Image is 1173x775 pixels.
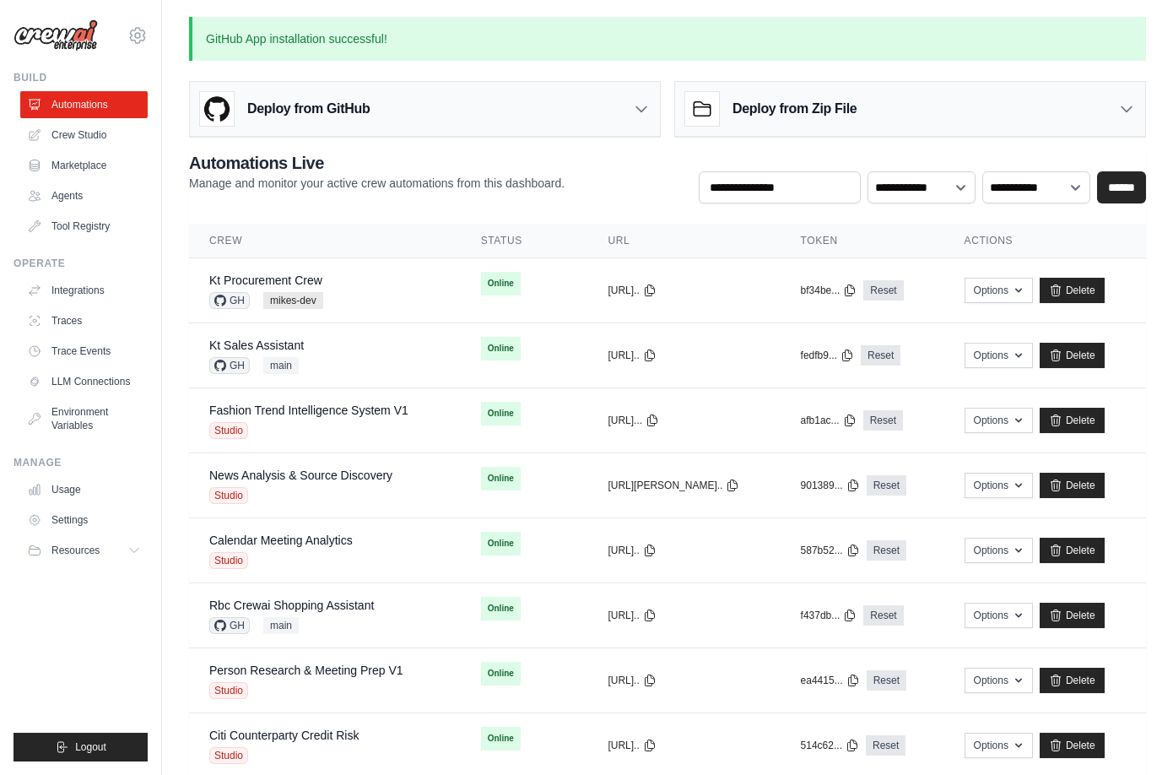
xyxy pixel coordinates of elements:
[481,337,521,360] span: Online
[861,345,900,366] a: Reset
[263,292,323,309] span: mikes-dev
[209,274,322,287] a: Kt Procurement Crew
[461,224,588,258] th: Status
[209,747,248,764] span: Studio
[965,603,1033,628] button: Options
[801,609,857,622] button: f437db...
[867,540,906,561] a: Reset
[263,617,299,634] span: main
[801,479,860,492] button: 901389...
[801,349,854,362] button: fedfb9...
[965,733,1033,758] button: Options
[20,182,148,209] a: Agents
[481,467,521,490] span: Online
[1040,733,1105,758] a: Delete
[866,735,905,756] a: Reset
[965,278,1033,303] button: Options
[801,414,857,427] button: afb1ac...
[801,284,857,297] button: bf34be...
[20,338,148,365] a: Trace Events
[867,670,906,691] a: Reset
[1040,343,1105,368] a: Delete
[209,664,403,677] a: Person Research & Meeting Prep V1
[14,456,148,469] div: Manage
[209,357,250,374] span: GH
[1040,473,1105,498] a: Delete
[20,152,148,179] a: Marketplace
[209,534,353,547] a: Calendar Meeting Analytics
[732,99,857,119] h3: Deploy from Zip File
[481,532,521,556] span: Online
[801,674,860,687] button: ea4415...
[867,475,906,496] a: Reset
[20,91,148,118] a: Automations
[189,151,565,175] h2: Automations Live
[189,17,1146,61] p: GitHub App installation successful!
[51,544,100,557] span: Resources
[481,662,521,686] span: Online
[209,729,359,742] a: Citi Counterparty Credit Risk
[863,605,903,626] a: Reset
[14,71,148,84] div: Build
[209,599,374,612] a: Rbc Crewai Shopping Assistant
[965,668,1033,693] button: Options
[20,368,148,395] a: LLM Connections
[189,224,461,258] th: Crew
[1040,538,1105,563] a: Delete
[14,19,98,51] img: Logo
[481,727,521,751] span: Online
[587,224,780,258] th: URL
[863,410,903,431] a: Reset
[209,292,250,309] span: GH
[75,740,106,754] span: Logout
[1040,603,1105,628] a: Delete
[20,213,148,240] a: Tool Registry
[209,469,392,482] a: News Analysis & Source Discovery
[481,597,521,621] span: Online
[481,402,521,425] span: Online
[189,175,565,192] p: Manage and monitor your active crew automations from this dashboard.
[801,544,860,557] button: 587b52...
[20,277,148,304] a: Integrations
[209,487,248,504] span: Studio
[20,507,148,534] a: Settings
[965,343,1033,368] button: Options
[209,552,248,569] span: Studio
[965,408,1033,433] button: Options
[200,92,234,126] img: GitHub Logo
[1040,668,1105,693] a: Delete
[965,473,1033,498] button: Options
[263,357,299,374] span: main
[20,122,148,149] a: Crew Studio
[944,224,1146,258] th: Actions
[20,307,148,334] a: Traces
[209,682,248,699] span: Studio
[14,257,148,270] div: Operate
[20,398,148,439] a: Environment Variables
[20,476,148,503] a: Usage
[801,739,859,752] button: 514c62...
[481,272,521,295] span: Online
[781,224,944,258] th: Token
[1040,408,1105,433] a: Delete
[965,538,1033,563] button: Options
[1040,278,1105,303] a: Delete
[209,339,304,352] a: Kt Sales Assistant
[14,733,148,761] button: Logout
[863,280,903,301] a: Reset
[247,99,370,119] h3: Deploy from GitHub
[209,404,408,417] a: Fashion Trend Intelligence System V1
[209,422,248,439] span: Studio
[608,479,739,492] button: [URL][PERSON_NAME]..
[209,617,250,634] span: GH
[20,537,148,564] button: Resources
